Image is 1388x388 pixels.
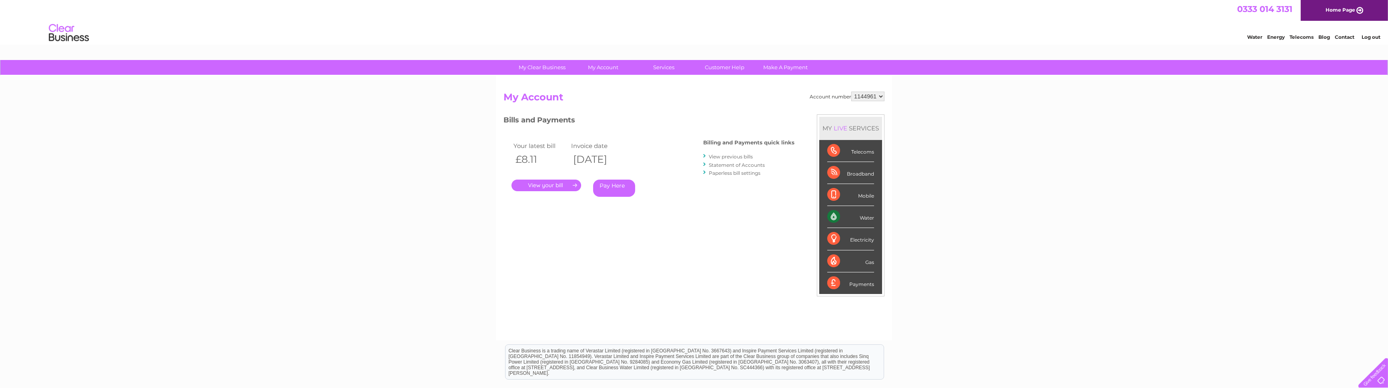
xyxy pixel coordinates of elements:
a: Blog [1318,34,1330,40]
a: Statement of Accounts [709,162,765,168]
td: Your latest bill [511,140,569,151]
a: Telecoms [1290,34,1314,40]
a: Make A Payment [753,60,819,75]
h3: Bills and Payments [503,114,794,128]
div: Account number [810,92,885,101]
div: Broadband [827,162,874,184]
div: Electricity [827,228,874,250]
div: Telecoms [827,140,874,162]
a: Customer Help [692,60,758,75]
div: Payments [827,272,874,294]
a: Log out [1362,34,1380,40]
th: [DATE] [569,151,627,168]
a: My Clear Business [509,60,576,75]
div: Clear Business is a trading name of Verastar Limited (registered in [GEOGRAPHIC_DATA] No. 3667643... [505,4,884,39]
a: . [511,180,581,191]
th: £8.11 [511,151,569,168]
a: Energy [1267,34,1285,40]
div: Water [827,206,874,228]
a: 0333 014 3131 [1237,4,1292,14]
div: Mobile [827,184,874,206]
h4: Billing and Payments quick links [703,140,794,146]
a: Paperless bill settings [709,170,760,176]
img: logo.png [48,21,89,45]
div: MY SERVICES [819,117,882,140]
a: Services [631,60,697,75]
div: Gas [827,250,874,272]
a: Water [1247,34,1262,40]
h2: My Account [503,92,885,107]
td: Invoice date [569,140,627,151]
a: View previous bills [709,154,753,160]
a: My Account [570,60,636,75]
a: Contact [1335,34,1354,40]
div: LIVE [832,124,849,132]
a: Pay Here [593,180,635,197]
